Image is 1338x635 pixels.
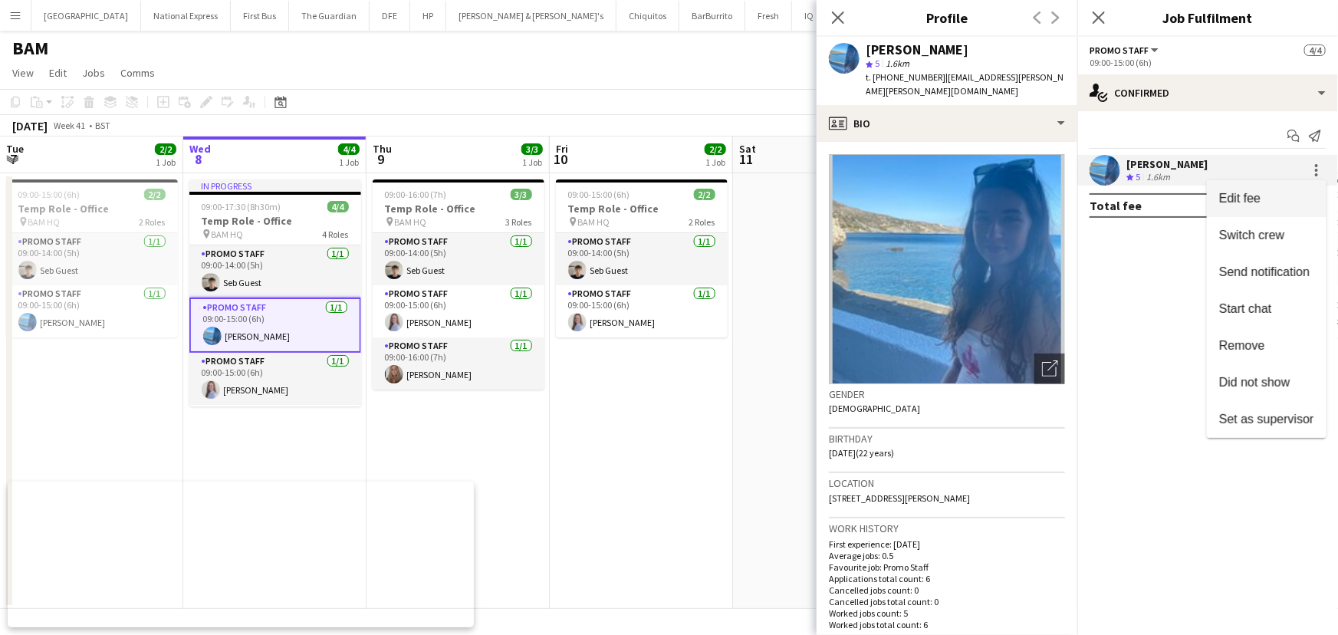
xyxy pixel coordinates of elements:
[1219,192,1261,205] span: Edit fee
[1207,401,1326,438] button: Set as supervisor
[1219,376,1290,389] span: Did not show
[1219,229,1284,242] span: Switch crew
[1219,413,1314,426] span: Set as supervisor
[1219,265,1310,278] span: Send notification
[1207,364,1326,401] button: Did not show
[1207,180,1326,217] button: Edit fee
[1207,254,1326,291] button: Send notification
[1207,327,1326,364] button: Remove
[8,482,474,627] iframe: Popup CTA
[1219,302,1271,315] span: Start chat
[1207,291,1326,327] button: Start chat
[1219,339,1265,352] span: Remove
[1207,217,1326,254] button: Switch crew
